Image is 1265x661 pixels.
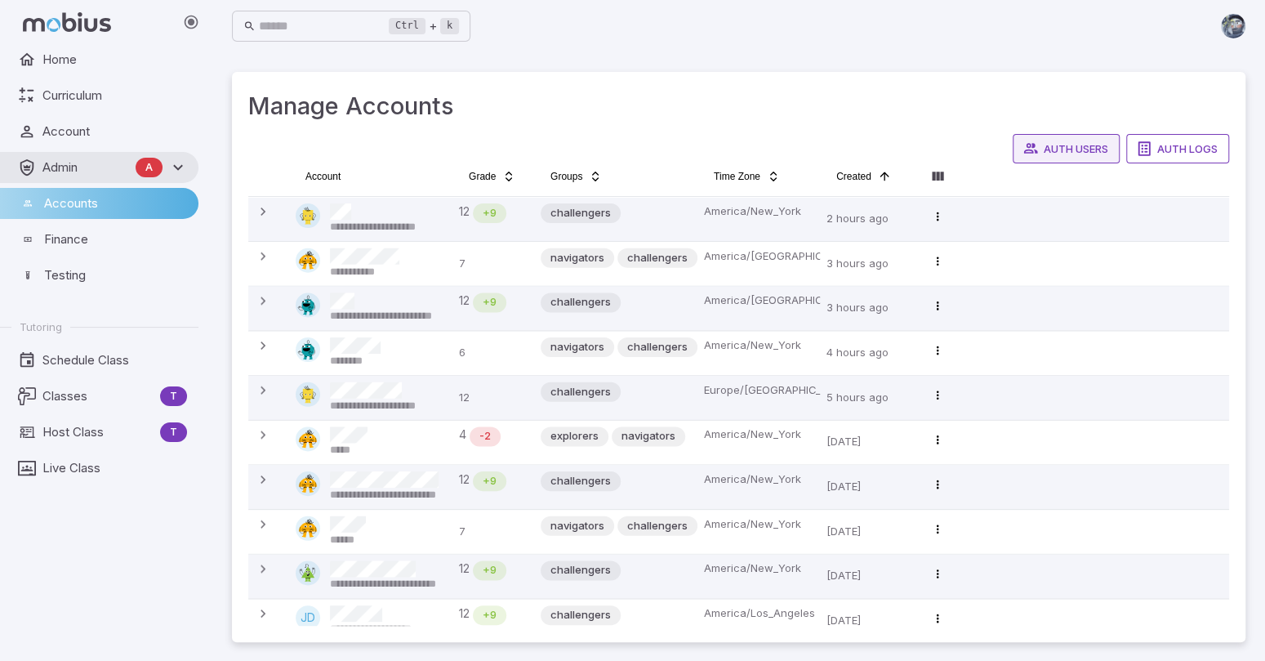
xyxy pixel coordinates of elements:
img: square.svg [296,382,320,407]
div: + [389,16,459,36]
div: Math is above age level [473,605,506,625]
button: Column visibility [924,163,951,190]
p: 12 [459,382,528,413]
img: octagon.svg [296,293,320,317]
span: challengers [541,562,621,578]
h3: Manage Accounts [248,88,1229,124]
p: 3 hours ago [826,248,911,279]
span: Grade [469,170,496,183]
div: Math is above age level [473,293,506,312]
p: 6 [459,337,528,368]
div: JD [296,605,320,630]
span: navigators [541,339,614,355]
button: Account [296,163,350,190]
p: America/New_York [704,561,813,577]
span: +9 [473,294,506,310]
span: 12 [459,561,470,580]
button: Auth Logs [1126,134,1229,163]
span: Accounts [44,194,187,212]
p: America/New_York [704,203,813,220]
span: 4 [459,427,466,446]
img: square.svg [296,203,320,228]
span: challengers [541,205,621,221]
span: Schedule Class [42,351,187,369]
span: Host Class [42,423,154,441]
p: [DATE] [826,561,911,592]
span: challengers [617,250,697,266]
span: Finance [44,230,187,248]
span: navigators [541,518,614,534]
p: 2 hours ago [826,203,911,234]
kbd: k [440,18,459,34]
p: America/New_York [704,427,813,443]
p: America/[GEOGRAPHIC_DATA] [704,248,813,265]
p: [DATE] [826,605,911,636]
p: America/Los_Angeles [704,605,813,622]
kbd: Ctrl [389,18,425,34]
img: andrew.jpg [1221,14,1245,38]
p: 3 hours ago [826,293,911,324]
span: Tutoring [20,319,62,334]
span: Classes [42,387,154,405]
span: Account [42,123,187,141]
span: challengers [541,607,621,623]
span: 12 [459,203,470,223]
p: 4 hours ago [826,337,911,368]
span: +9 [473,205,506,221]
span: T [160,424,187,440]
span: navigators [541,250,614,266]
span: Created [836,170,871,183]
span: T [160,388,187,404]
span: -2 [470,428,501,444]
img: semi-circle.svg [296,516,320,541]
p: America/New_York [704,471,813,488]
span: +9 [473,562,506,578]
p: America/New_York [704,516,813,533]
div: Math is below age level [470,427,501,446]
span: +9 [473,607,506,623]
span: 12 [459,471,470,491]
p: 5 hours ago [826,382,911,413]
img: semi-circle.svg [296,248,320,273]
p: 7 [459,516,528,547]
span: A [136,159,163,176]
p: Europe/[GEOGRAPHIC_DATA] [704,382,813,399]
div: Math is above age level [473,471,506,491]
p: America/[GEOGRAPHIC_DATA] [704,293,813,309]
span: +9 [473,473,506,489]
span: challengers [541,294,621,310]
p: America/New_York [704,337,813,354]
span: challengers [617,339,697,355]
span: challengers [617,518,697,534]
span: Groups [550,170,582,183]
span: Testing [44,266,187,284]
img: semi-circle.svg [296,471,320,496]
span: challengers [541,473,621,489]
div: Math is above age level [473,561,506,580]
img: triangle.svg [296,561,320,585]
span: navigators [612,428,685,444]
button: Grade [459,163,525,190]
p: [DATE] [826,471,911,502]
span: explorers [541,428,608,444]
button: Created [826,163,901,190]
span: Time Zone [714,170,760,183]
span: 12 [459,605,470,625]
span: Admin [42,159,129,176]
span: Live Class [42,459,187,477]
button: Time Zone [704,163,790,190]
p: [DATE] [826,516,911,547]
img: semi-circle.svg [296,427,320,451]
span: challengers [541,384,621,400]
span: Account [305,170,341,183]
img: octagon.svg [296,337,320,362]
button: Auth Users [1013,134,1120,163]
span: Curriculum [42,87,187,105]
span: Home [42,51,187,69]
p: [DATE] [826,427,911,458]
span: 12 [459,293,470,312]
p: 7 [459,248,528,279]
div: Math is above age level [473,203,506,223]
button: Groups [541,163,612,190]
